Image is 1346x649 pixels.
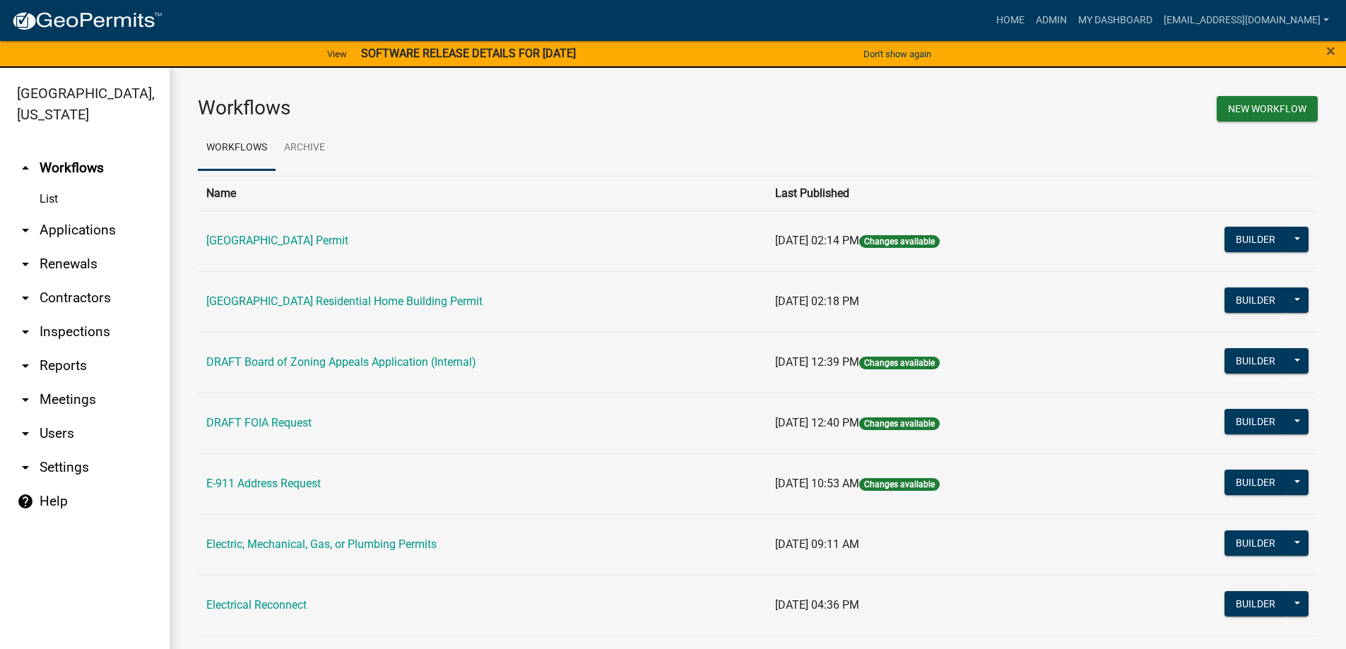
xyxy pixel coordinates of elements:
strong: SOFTWARE RELEASE DETAILS FOR [DATE] [361,47,576,60]
a: Admin [1030,7,1073,34]
a: DRAFT FOIA Request [206,416,312,429]
a: My Dashboard [1073,7,1158,34]
a: Workflows [198,126,276,171]
a: Archive [276,126,333,171]
i: help [17,493,34,510]
span: [DATE] 02:14 PM [775,234,859,247]
button: Builder [1224,530,1287,556]
span: [DATE] 12:39 PM [775,355,859,369]
h3: Workflows [198,96,748,120]
i: arrow_drop_down [17,290,34,306]
i: arrow_drop_down [17,459,34,476]
span: [DATE] 12:40 PM [775,416,859,429]
th: Name [198,176,767,210]
button: Builder [1224,348,1287,374]
span: [DATE] 10:53 AM [775,477,859,490]
i: arrow_drop_down [17,256,34,273]
button: Builder [1224,227,1287,252]
span: [DATE] 02:18 PM [775,294,859,308]
span: [DATE] 09:11 AM [775,537,859,551]
i: arrow_drop_down [17,391,34,408]
span: × [1326,41,1335,61]
button: Builder [1224,591,1287,617]
button: Builder [1224,287,1287,313]
span: Changes available [859,478,940,491]
i: arrow_drop_down [17,323,34,340]
a: DRAFT Board of Zoning Appeals Application (Internal) [206,355,476,369]
button: Builder [1224,470,1287,495]
a: Home [991,7,1030,34]
a: Electric, Mechanical, Gas, or Plumbing Permits [206,537,437,551]
a: E-911 Address Request [206,477,321,490]
i: arrow_drop_down [17,357,34,374]
button: New Workflow [1217,96,1318,121]
i: arrow_drop_up [17,160,34,177]
button: Close [1326,42,1335,59]
a: Electrical Reconnect [206,598,307,612]
span: Changes available [859,417,940,430]
span: [DATE] 04:36 PM [775,598,859,612]
a: View [321,42,353,66]
th: Last Published [767,176,1119,210]
a: [GEOGRAPHIC_DATA] Permit [206,234,348,247]
button: Don't show again [858,42,937,66]
a: [GEOGRAPHIC_DATA] Residential Home Building Permit [206,294,483,308]
span: Changes available [859,357,940,369]
span: Changes available [859,235,940,248]
a: [EMAIL_ADDRESS][DOMAIN_NAME] [1158,7,1335,34]
i: arrow_drop_down [17,425,34,442]
i: arrow_drop_down [17,222,34,239]
button: Builder [1224,409,1287,434]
